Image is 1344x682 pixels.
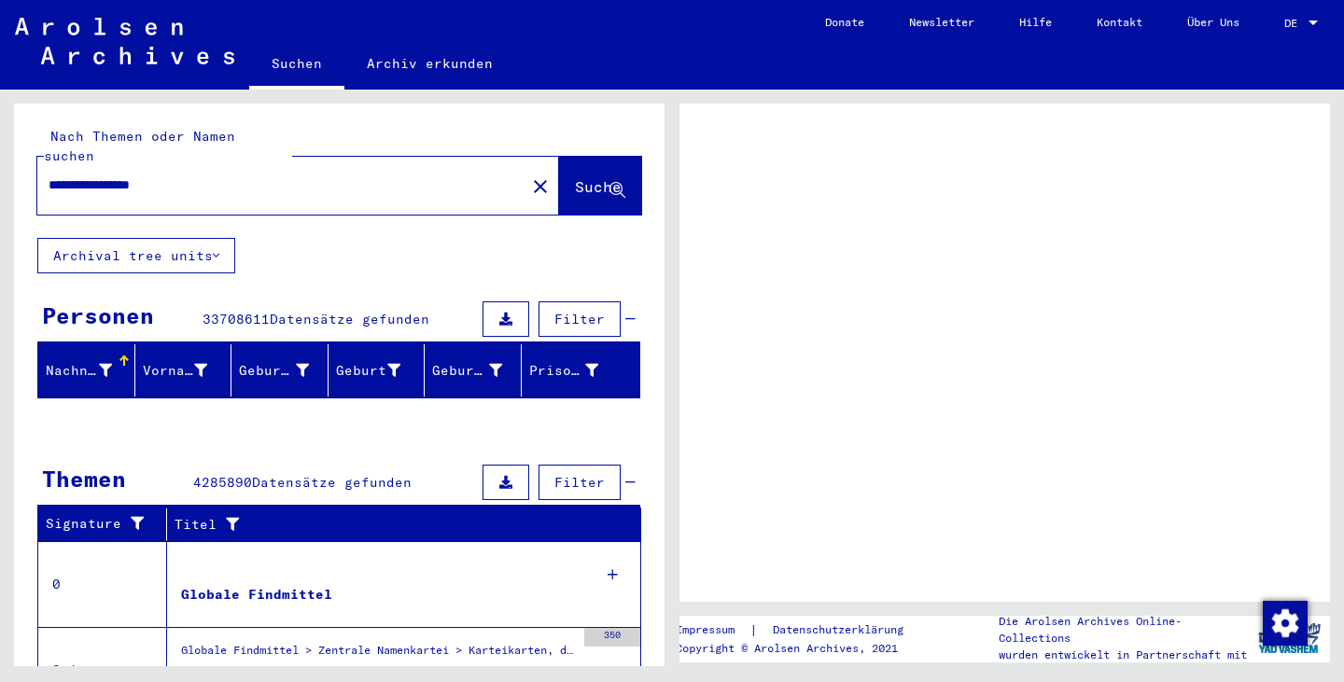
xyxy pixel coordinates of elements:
div: Geburtsname [239,355,332,385]
span: Datensätze gefunden [252,474,412,491]
button: Clear [522,167,559,204]
button: Filter [539,301,621,337]
div: Vorname [143,355,231,385]
td: 0 [38,541,167,627]
button: Suche [559,157,641,215]
a: Suchen [249,41,344,90]
div: Titel [175,509,623,539]
mat-header-cell: Vorname [135,344,232,397]
div: Prisoner # [529,355,623,385]
span: 4285890 [193,474,252,491]
button: Archival tree units [37,238,235,273]
p: Copyright © Arolsen Archives, 2021 [676,640,926,657]
div: Geburtsdatum [432,355,525,385]
div: Prisoner # [529,361,599,381]
mat-header-cell: Prisoner # [522,344,640,397]
mat-header-cell: Geburtsdatum [425,344,522,397]
div: Signature [46,514,152,534]
div: Globale Findmittel [181,585,332,605]
mat-icon: close [529,175,552,198]
mat-header-cell: Geburtsname [231,344,329,397]
span: Datensätze gefunden [270,311,429,327]
span: Suche [575,177,622,196]
a: Datenschutzerklärung [758,620,926,640]
div: Geburt‏ [336,355,425,385]
div: Personen [42,299,154,332]
mat-header-cell: Geburt‏ [329,344,426,397]
a: Impressum [676,620,749,640]
p: Die Arolsen Archives Online-Collections [999,613,1249,647]
div: Nachname [46,355,135,385]
div: Geburtsdatum [432,361,502,381]
button: Filter [539,465,621,500]
span: Filter [554,311,605,327]
img: Arolsen_neg.svg [15,18,234,64]
mat-header-cell: Nachname [38,344,135,397]
span: 33708611 [203,311,270,327]
span: DE [1284,17,1305,30]
a: Archiv erkunden [344,41,515,86]
p: wurden entwickelt in Partnerschaft mit [999,647,1249,663]
img: yv_logo.png [1254,615,1324,661]
div: Nachname [46,361,112,381]
span: Filter [554,474,605,491]
div: Titel [175,515,604,535]
div: | [676,620,926,640]
div: Geburt‏ [336,361,401,381]
div: Signature [46,509,171,539]
div: Vorname [143,361,208,381]
div: Geburtsname [239,361,309,381]
div: 350 [584,628,640,647]
mat-label: Nach Themen oder Namen suchen [44,128,235,164]
img: Zustimmung ändern [1263,601,1308,646]
div: Themen [42,462,126,495]
div: Globale Findmittel > Zentrale Namenkartei > Karteikarten, die im Rahmen der sequentiellen Massend... [181,642,575,668]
